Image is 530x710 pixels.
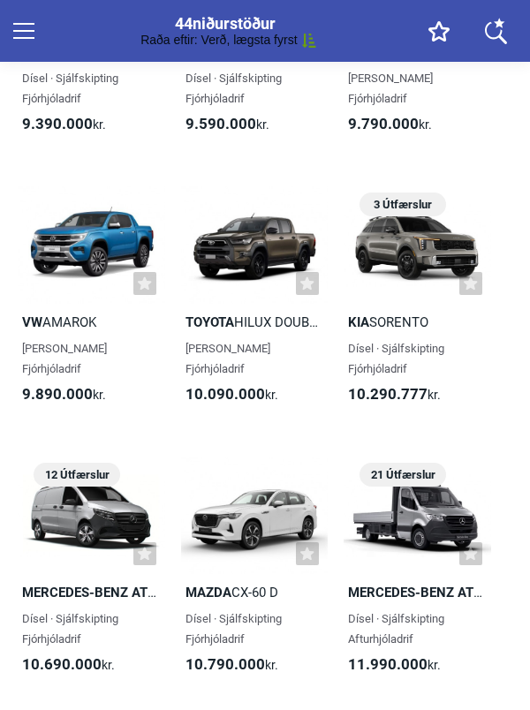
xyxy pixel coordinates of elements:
[185,314,234,330] b: Toyota
[348,72,433,105] span: [PERSON_NAME] Fjórhjóladrif
[344,457,491,691] a: 21 ÚtfærslurMercedes-Benz AtvinnubílarSprinter pallbíll 317 CDI millilangurDísel · SjálfskiptingA...
[185,115,256,132] b: 9.590.000
[185,385,265,403] b: 10.090.000
[348,655,428,673] b: 11.990.000
[344,186,491,421] a: 3 ÚtfærslurKiaSorentoDísel · SjálfskiptingFjórhjóladrif10.290.777kr.
[185,654,278,676] span: kr.
[22,314,42,330] b: VW
[185,384,278,405] span: kr.
[185,72,282,105] span: Dísel · Sjálfskipting Fjórhjóladrif
[22,115,93,132] b: 9.390.000
[185,342,270,375] span: [PERSON_NAME] Fjórhjóladrif
[22,72,118,105] span: Dísel · Sjálfskipting Fjórhjóladrif
[22,612,118,646] span: Dísel · Sjálfskipting Fjórhjóladrif
[22,385,93,403] b: 9.890.000
[348,114,432,135] span: kr.
[22,655,102,673] b: 10.690.000
[49,14,401,33] h1: 44 niðurstöður
[348,654,441,676] span: kr.
[348,385,428,403] b: 10.290.777
[368,463,437,487] span: 21 Útfærslur
[348,115,419,132] b: 9.790.000
[181,313,329,333] h2: Hilux Double Cab
[18,186,165,421] a: VWAmarok[PERSON_NAME]Fjórhjóladrif9.890.000kr.
[22,585,225,600] b: Mercedes-Benz Atvinnubílar
[185,585,231,600] b: Mazda
[22,384,106,405] span: kr.
[18,457,165,691] a: 12 ÚtfærslurMercedes-Benz Atvinnubílar[PERSON_NAME] 114 CDI millilangurDísel · SjálfskiptingFjórh...
[185,655,265,673] b: 10.790.000
[185,612,282,646] span: Dísel · Sjálfskipting Fjórhjóladrif
[18,313,165,333] h2: Amarok
[181,583,329,603] h2: CX-60 D
[140,33,315,48] button: Raða eftir: Verð, lægsta fyrst
[348,612,444,646] span: Dísel · Sjálfskipting Afturhjóladrif
[344,313,491,333] h2: Sorento
[22,342,107,375] span: [PERSON_NAME] Fjórhjóladrif
[185,114,269,135] span: kr.
[348,342,444,375] span: Dísel · Sjálfskipting Fjórhjóladrif
[181,457,329,691] a: MazdaCX-60 DDísel · SjálfskiptingFjórhjóladrif10.790.000kr.
[181,186,329,421] a: ToyotaHilux Double Cab[PERSON_NAME]Fjórhjóladrif10.090.000kr.
[18,583,165,603] h2: [PERSON_NAME] 114 CDI millilangur
[42,463,111,487] span: 12 Útfærslur
[348,384,441,405] span: kr.
[22,654,115,676] span: kr.
[348,314,369,330] b: Kia
[344,583,491,603] h2: Sprinter pallbíll 317 CDI millilangur
[140,33,297,48] span: Raða eftir: Verð, lægsta fyrst
[22,114,106,135] span: kr.
[368,193,437,216] span: 3 Útfærslur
